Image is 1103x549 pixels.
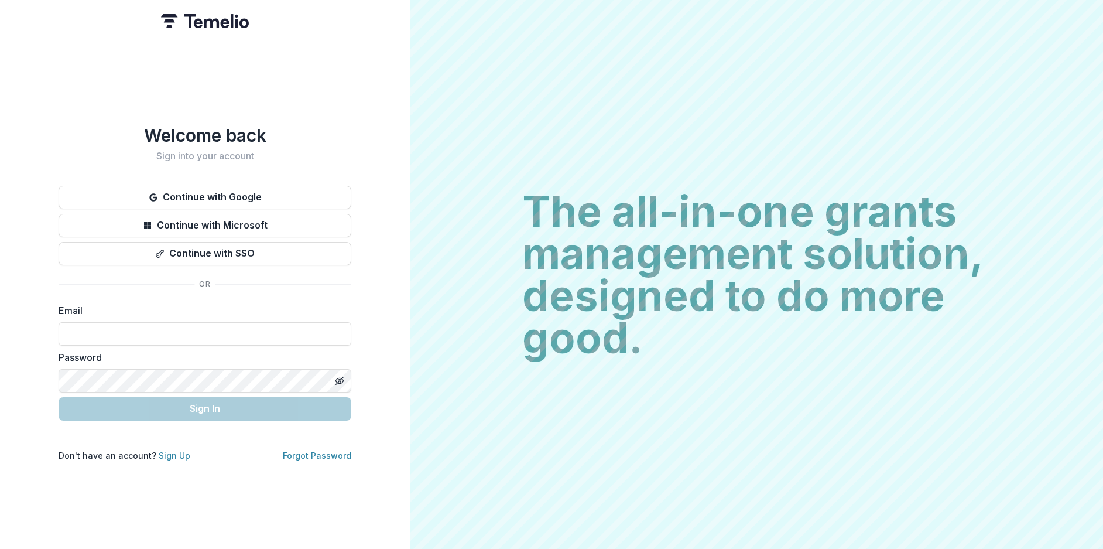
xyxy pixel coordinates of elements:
[59,449,190,462] p: Don't have an account?
[159,451,190,461] a: Sign Up
[59,151,351,162] h2: Sign into your account
[59,397,351,421] button: Sign In
[59,304,344,318] label: Email
[161,14,249,28] img: Temelio
[59,186,351,209] button: Continue with Google
[59,350,344,364] label: Password
[59,242,351,265] button: Continue with SSO
[330,371,349,390] button: Toggle password visibility
[59,125,351,146] h1: Welcome back
[59,214,351,237] button: Continue with Microsoft
[283,451,351,461] a: Forgot Password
